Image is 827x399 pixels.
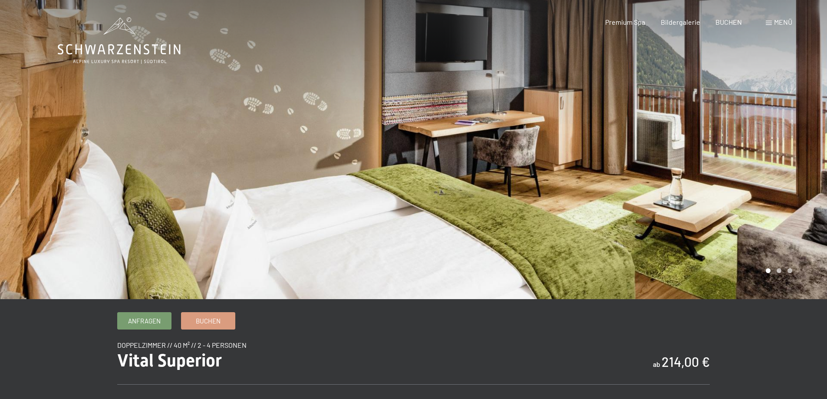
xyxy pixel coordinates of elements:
[653,360,660,368] span: ab
[181,313,235,329] a: Buchen
[196,317,221,326] span: Buchen
[118,313,171,329] a: Anfragen
[715,18,742,26] a: BUCHEN
[117,350,222,371] span: Vital Superior
[605,18,645,26] a: Premium Spa
[117,341,247,349] span: Doppelzimmer // 40 m² // 2 - 4 Personen
[128,317,161,326] span: Anfragen
[774,18,792,26] span: Menü
[662,354,710,369] b: 214,00 €
[661,18,700,26] a: Bildergalerie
